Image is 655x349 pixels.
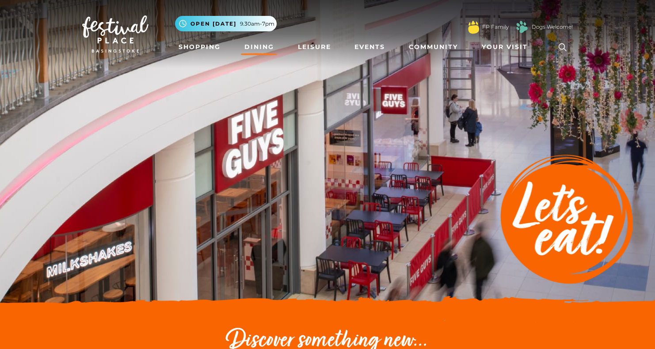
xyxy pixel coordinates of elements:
[405,39,461,55] a: Community
[240,20,274,28] span: 9.30am-7pm
[482,23,509,31] a: FP Family
[478,39,536,55] a: Your Visit
[294,39,335,55] a: Leisure
[241,39,278,55] a: Dining
[482,42,528,52] span: Your Visit
[175,39,224,55] a: Shopping
[175,16,277,31] button: Open [DATE] 9.30am-7pm
[82,15,149,53] img: Festival Place Logo
[532,23,573,31] a: Dogs Welcome!
[351,39,388,55] a: Events
[190,20,236,28] span: Open [DATE]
